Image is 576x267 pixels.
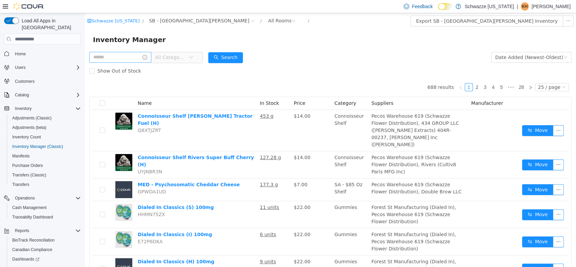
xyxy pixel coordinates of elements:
span: Inventory Manager (Classic) [9,142,81,151]
span: Dashboards [12,256,39,262]
span: BioTrack Reconciliation [12,237,55,243]
button: Manifests [7,151,83,161]
td: Connoisseur Shelf [247,138,284,165]
span: GF8024HJ [53,253,76,258]
span: Traceabilty Dashboard [12,214,53,220]
span: Traceabilty Dashboard [9,213,81,221]
i: icon: down [477,72,481,77]
span: Pecos Warehouse 619 (Schwazze Flower Distribution), Double Brow LLC [287,169,377,181]
span: Home [15,51,26,57]
span: Adjustments (Classic) [12,115,52,121]
div: Date Added (Newest-Oldest) [410,39,478,49]
li: 4 [404,70,412,78]
a: Customers [12,77,37,85]
span: Customers [15,79,35,84]
a: 1 [380,70,388,78]
button: icon: ellipsis [478,2,489,13]
span: $14.00 [209,141,226,147]
u: 6 units [175,218,191,224]
div: Krystal Hernandez [521,2,529,11]
button: icon: swapMove [437,112,468,123]
a: Dashboards [7,254,83,264]
span: $14.00 [209,100,226,106]
button: Inventory Count [7,132,83,142]
i: icon: down [479,42,483,47]
img: Cova [14,3,44,10]
span: Inventory [15,106,32,111]
i: icon: right [444,72,448,76]
span: Manufacturer [386,87,418,93]
button: Adjustments (Classic) [7,113,83,123]
span: SB - Fort Collins [64,4,165,11]
u: 11 units [175,191,194,197]
span: Purchase Orders [12,163,43,168]
a: Transfers [9,180,32,189]
span: Reports [15,228,29,233]
button: icon: ellipsis [468,250,479,261]
p: | [517,2,518,11]
span: / [175,5,177,10]
button: icon: ellipsis [468,223,479,234]
p: [PERSON_NAME] [532,2,571,11]
span: Manifests [9,152,81,160]
span: $22.00 [209,218,226,224]
span: Home [12,49,81,58]
span: Catalog [12,91,81,99]
td: Connoisseur Shelf [247,97,284,138]
span: Customers [12,77,81,85]
span: Suppliers [287,87,309,93]
i: icon: shop [2,5,7,10]
span: Forest St Manufacturing (Dialed In), Pecos Warehouse 619 (Schwazze Flower Distribution) [287,218,371,238]
a: 4 [405,70,412,78]
img: Dialed In Classics (H) 100mg placeholder [31,245,47,262]
li: Previous Page [372,70,380,78]
span: Catalog [15,92,29,98]
a: BioTrack Reconciliation [9,236,57,244]
a: Traceabilty Dashboard [9,213,56,221]
span: Cash Management [9,204,81,212]
u: 453 g [175,100,189,106]
a: Purchase Orders [9,161,46,170]
img: Connoisseur Shelf Rivers Super Buff Cherry (H) hero shot [31,141,47,158]
span: Operations [12,194,81,202]
button: Reports [1,226,83,235]
span: Forest St Manufacturing (Dialed In), Pecos Warehouse 619 (Schwazze Flower Distribution) [287,191,371,211]
span: / [58,5,59,10]
span: Feedback [412,3,433,10]
button: BioTrack Reconciliation [7,235,83,245]
span: $22.00 [209,191,226,197]
img: MED - Psychosomatic Cheddar Cheese placeholder [31,168,47,185]
button: Users [12,63,28,72]
a: 5 [413,70,420,78]
a: 28 [432,70,441,78]
span: Inventory Count [12,134,41,140]
span: Inventory Count [9,133,81,141]
span: Operations [15,195,35,201]
button: Inventory [12,104,34,113]
a: Manifests [9,152,32,160]
a: Connoisseur Shelf [PERSON_NAME] Tractor Fuel (H) [53,100,168,113]
a: Inventory Count [9,133,44,141]
button: Catalog [12,91,32,99]
span: Forest St Manufacturing (Dialed In), Pecos Warehouse 619 (Schwazze Flower Distribution) [287,246,371,265]
button: icon: ellipsis [468,196,479,207]
i: icon: down [104,42,109,47]
button: icon: swapMove [437,196,468,207]
i: icon: left [374,72,378,76]
button: Home [1,49,83,58]
span: $7.00 [209,169,223,174]
a: icon: shopSchwazze [US_STATE] [2,5,55,10]
span: Transfers (Classic) [9,171,81,179]
u: 127.28 g [175,141,196,147]
a: Dialed In Classics (S) 100mg [53,191,129,197]
img: Dialed In Classics (I) 100mg hero shot [31,218,47,235]
input: Dark Mode [438,3,452,10]
span: Load All Apps in [GEOGRAPHIC_DATA] [19,17,81,31]
button: Adjustments (beta) [7,123,83,132]
span: GPWDA1UD [53,176,81,181]
button: Reports [12,227,32,235]
span: Show Out of Stock [10,55,59,60]
button: Inventory Manager (Classic) [7,142,83,151]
